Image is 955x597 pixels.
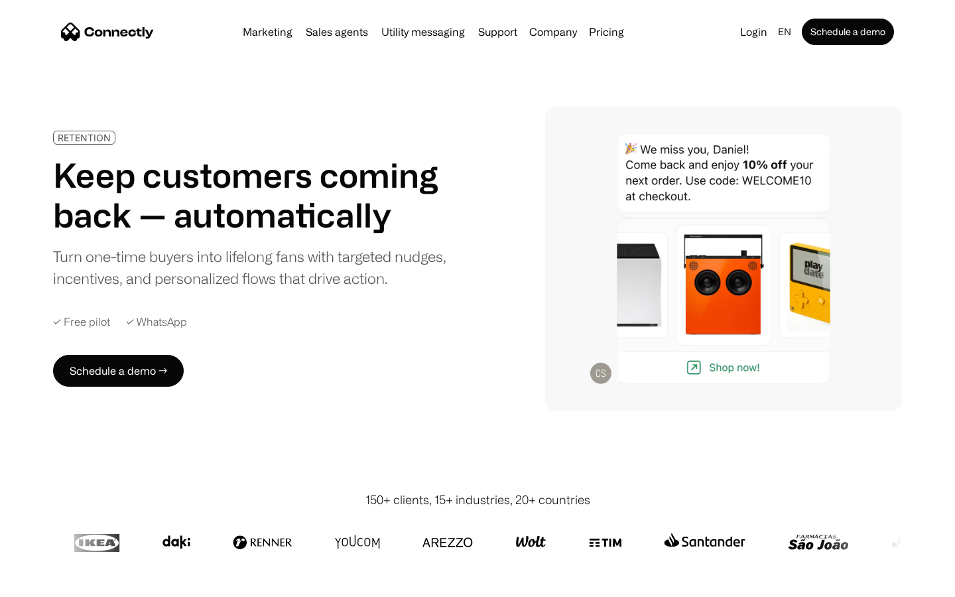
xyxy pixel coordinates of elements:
[53,245,456,289] div: Turn one-time buyers into lifelong fans with targeted nudges, incentives, and personalized flows ...
[365,491,590,509] div: 150+ clients, 15+ industries, 20+ countries
[473,27,523,37] a: Support
[300,27,373,37] a: Sales agents
[53,155,456,235] h1: Keep customers coming back — automatically
[735,23,773,41] a: Login
[529,23,577,41] div: Company
[778,23,791,41] div: en
[53,355,184,387] a: Schedule a demo →
[802,19,894,45] a: Schedule a demo
[13,572,80,592] aside: Language selected: English
[237,27,298,37] a: Marketing
[376,27,470,37] a: Utility messaging
[27,574,80,592] ul: Language list
[58,133,111,143] div: RETENTION
[584,27,629,37] a: Pricing
[126,316,187,328] div: ✓ WhatsApp
[53,316,110,328] div: ✓ Free pilot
